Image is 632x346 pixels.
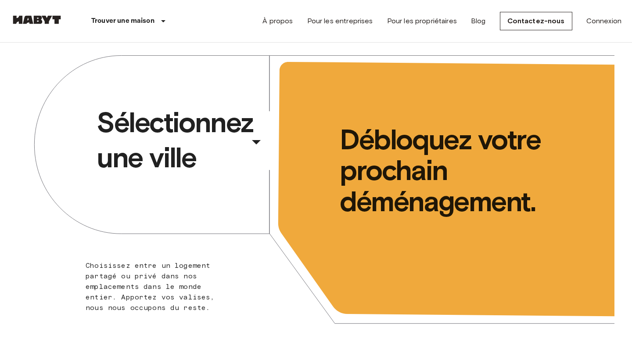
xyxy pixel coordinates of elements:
span: Choisissez entre un logement partagé ou privé dans nos emplacements dans le monde entier. Apporte... [86,261,215,312]
p: Trouver une maison [91,16,154,26]
a: Pour les entreprises [307,16,373,26]
span: Débloquez votre prochain déménagement. [340,124,578,217]
a: Contactez-nous [500,12,572,30]
a: Connexion [586,16,621,26]
img: Habyt [11,15,63,24]
span: Sélectionnez une ville [97,105,246,175]
a: À propos [262,16,293,26]
button: Sélectionnez une ville [93,102,270,178]
a: Blog [471,16,486,26]
a: Pour les propriétaires [387,16,457,26]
